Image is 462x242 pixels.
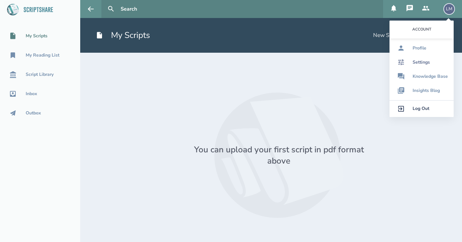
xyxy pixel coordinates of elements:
[443,3,455,15] div: LM
[389,69,454,84] a: Knowledge Base
[413,74,448,79] div: Knowledge Base
[389,55,454,69] a: Settings
[413,106,429,111] div: Log Out
[389,21,454,39] div: Account
[413,60,430,65] div: Settings
[389,100,454,117] a: Log Out
[389,84,454,98] a: Insights Blog
[26,111,41,116] div: Outbox
[26,53,59,58] div: My Reading List
[373,32,400,39] div: New Script
[183,144,375,166] div: You can upload your first script in pdf format above
[96,30,150,41] h1: My Scripts
[26,72,54,77] div: Script Library
[26,33,47,39] div: My Scripts
[389,41,454,55] a: Profile
[413,46,426,51] div: Profile
[26,91,37,96] div: Inbox
[413,88,440,93] div: Insights Blog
